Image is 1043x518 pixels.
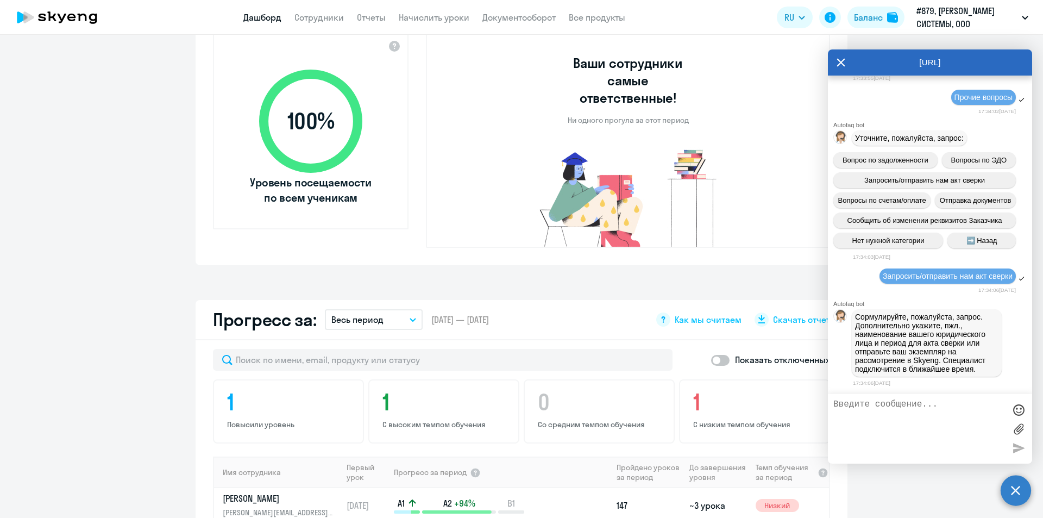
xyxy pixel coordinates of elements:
[482,12,556,23] a: Документооборот
[507,497,515,509] span: B1
[853,75,890,81] time: 17:33:55[DATE]
[784,11,794,24] span: RU
[834,310,847,326] img: bot avatar
[833,233,943,248] button: Нет нужной категории
[693,420,819,429] p: С низким темпом обучения
[853,380,890,386] time: 17:34:06[DATE]
[214,457,342,488] th: Имя сотрудника
[947,233,1016,248] button: ➡️ Назад
[394,467,467,477] span: Прогресс за период
[954,93,1013,102] span: Прочие вопросы
[777,7,813,28] button: RU
[1010,421,1027,437] label: Лимит 10 файлов
[519,147,737,247] img: no-truants
[883,272,1013,280] span: Запросить/отправить нам акт сверки
[569,12,625,23] a: Все продукты
[834,131,847,147] img: bot avatar
[243,12,281,23] a: Дашборд
[916,4,1017,30] p: #879, [PERSON_NAME] СИСТЕМЫ, ООО
[847,7,904,28] button: Балансbalance
[978,287,1016,293] time: 17:34:06[DATE]
[833,301,1032,307] div: Autofaq bot
[756,463,814,482] span: Темп обучения за период
[773,314,830,326] span: Скачать отчет
[685,457,751,488] th: До завершения уровня
[756,499,799,512] span: Низкий
[833,122,1032,128] div: Autofaq bot
[382,389,508,415] h4: 1
[331,313,384,326] p: Весь период
[853,254,890,260] time: 17:34:03[DATE]
[227,389,353,415] h4: 1
[248,175,373,205] span: Уровень посещаемости по всем ученикам
[294,12,344,23] a: Сотрудники
[398,497,405,509] span: A1
[612,457,685,488] th: Пройдено уроков за период
[443,497,452,509] span: A2
[966,236,997,245] span: ➡️ Назад
[833,152,938,168] button: Вопрос по задолженности
[248,108,373,134] span: 100 %
[357,12,386,23] a: Отчеты
[325,309,423,330] button: Весь период
[854,11,883,24] div: Баланс
[833,192,931,208] button: Вопросы по счетам/оплате
[852,236,925,245] span: Нет нужной категории
[213,349,673,371] input: Поиск по имени, email, продукту или статусу
[693,389,819,415] h4: 1
[454,497,475,509] span: +94%
[864,176,985,184] span: Запросить/отправить нам акт сверки
[431,314,489,326] span: [DATE] — [DATE]
[940,196,1011,204] span: Отправка документов
[978,108,1016,114] time: 17:34:02[DATE]
[342,457,393,488] th: Первый урок
[568,115,689,125] p: Ни одного прогула за этот период
[833,172,1016,188] button: Запросить/отправить нам акт сверки
[382,420,508,429] p: С высоким темпом обучения
[911,4,1034,30] button: #879, [PERSON_NAME] СИСТЕМЫ, ООО
[833,213,1016,228] button: Сообщить об изменении реквизитов Заказчика
[213,309,316,330] h2: Прогресс за:
[399,12,469,23] a: Начислить уроки
[735,353,830,366] p: Показать отключенных
[855,134,964,142] span: Уточните, пожалуйста, запрос:
[935,192,1016,208] button: Отправка документов
[887,12,898,23] img: balance
[951,156,1007,164] span: Вопросы по ЭДО
[855,313,988,373] span: Сормулируйте, пожалуйста, запрос. Дополнительно укажите, пжл., наименование вашего юридического л...
[838,196,926,204] span: Вопросы по счетам/оплате
[847,216,1002,224] span: Сообщить об изменении реквизитов Заказчика
[558,54,698,107] h3: Ваши сотрудники самые ответственные!
[675,314,742,326] span: Как мы считаем
[843,156,928,164] span: Вопрос по задолженности
[227,420,353,429] p: Повысили уровень
[223,492,335,504] p: [PERSON_NAME]
[942,152,1016,168] button: Вопросы по ЭДО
